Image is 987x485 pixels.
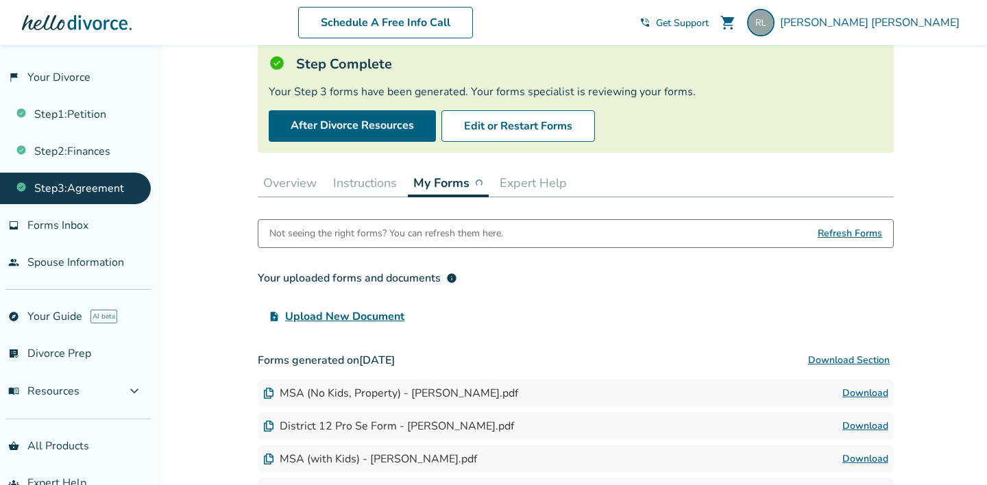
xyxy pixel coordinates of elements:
[408,169,489,197] button: My Forms
[656,16,709,29] span: Get Support
[747,9,775,36] img: rebeccaliv88@gmail.com
[263,421,274,432] img: Document
[90,310,117,323] span: AI beta
[296,55,392,73] h5: Step Complete
[441,110,595,142] button: Edit or Restart Forms
[263,451,477,467] div: MSA (with Kids) - [PERSON_NAME].pdf
[298,7,473,38] a: Schedule A Free Info Call
[639,17,650,28] span: phone_in_talk
[804,347,894,374] button: Download Section
[475,179,483,187] img: ...
[8,257,19,268] span: people
[263,453,274,464] img: Document
[269,110,436,142] a: After Divorce Resources
[842,451,888,467] a: Download
[8,72,19,83] span: flag_2
[8,440,19,451] span: shopping_basket
[639,16,709,29] a: phone_in_talkGet Support
[258,270,457,286] div: Your uploaded forms and documents
[446,273,457,284] span: info
[8,386,19,397] span: menu_book
[269,84,883,99] div: Your Step 3 forms have been generated. Your forms specialist is reviewing your forms.
[263,419,514,434] div: District 12 Pro Se Form - [PERSON_NAME].pdf
[328,169,402,197] button: Instructions
[8,311,19,322] span: explore
[269,220,503,247] div: Not seeing the right forms? You can refresh them here.
[258,169,322,197] button: Overview
[918,419,987,485] iframe: Chat Widget
[263,388,274,399] img: Document
[842,385,888,401] a: Download
[269,311,280,322] span: upload_file
[263,386,518,401] div: MSA (No Kids, Property) - [PERSON_NAME].pdf
[818,220,882,247] span: Refresh Forms
[780,15,965,30] span: [PERSON_NAME] [PERSON_NAME]
[258,347,894,374] h3: Forms generated on [DATE]
[720,14,736,31] span: shopping_cart
[285,308,404,325] span: Upload New Document
[27,218,88,233] span: Forms Inbox
[842,418,888,434] a: Download
[494,169,572,197] button: Expert Help
[126,383,143,399] span: expand_more
[8,220,19,231] span: inbox
[8,348,19,359] span: list_alt_check
[8,384,80,399] span: Resources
